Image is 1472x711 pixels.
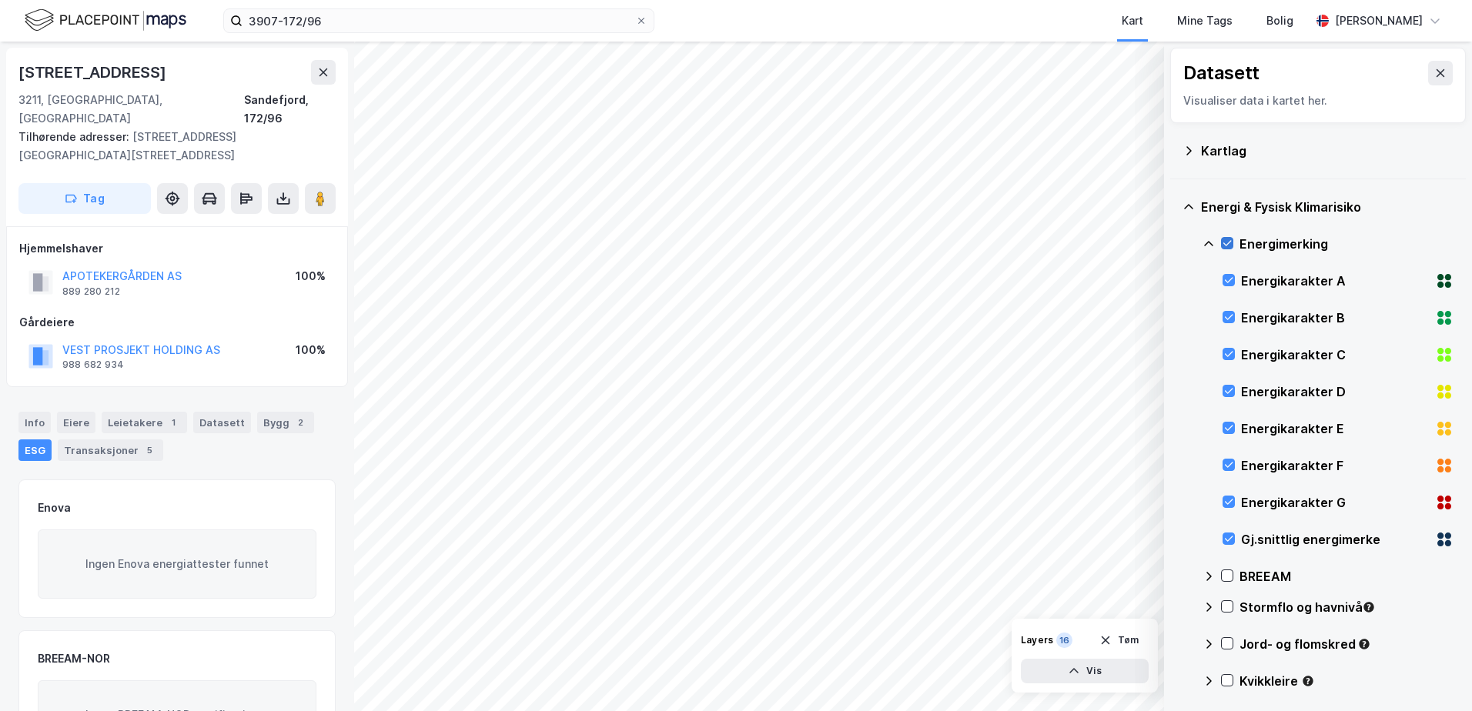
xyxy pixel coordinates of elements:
[1362,600,1376,614] div: Tooltip anchor
[1301,674,1315,688] div: Tooltip anchor
[1183,61,1260,85] div: Datasett
[1395,637,1472,711] div: Kontrollprogram for chat
[296,341,326,359] div: 100%
[257,412,314,433] div: Bygg
[57,412,95,433] div: Eiere
[296,267,326,285] div: 100%
[1241,456,1429,475] div: Energikarakter F
[38,649,110,668] div: BREEAM-NOR
[1183,92,1453,110] div: Visualiser data i kartet her.
[244,91,336,128] div: Sandefjord, 172/96
[142,442,157,458] div: 5
[18,439,52,461] div: ESG
[18,183,151,214] button: Tag
[102,412,187,433] div: Leietakere
[25,7,186,34] img: logo.f888ab2527a4732fd821a326f86c7f29.svg
[19,313,335,332] div: Gårdeiere
[1239,635,1454,653] div: Jord- og flomskred
[243,9,635,32] input: Søk på adresse, matrikkel, gårdeiere, leietakere eller personer
[62,285,120,298] div: 889 280 212
[1201,198,1454,216] div: Energi & Fysisk Klimarisiko
[1241,345,1429,364] div: Energikarakter C
[58,439,163,461] div: Transaksjoner
[62,359,124,371] div: 988 682 934
[1241,530,1429,549] div: Gj.snittlig energimerke
[18,130,132,143] span: Tilhørende adresser:
[1395,637,1472,711] iframe: Chat Widget
[1241,382,1429,401] div: Energikarakter D
[1122,12,1143,30] div: Kart
[1056,633,1072,648] div: 16
[18,128,323,165] div: [STREET_ADDRESS][GEOGRAPHIC_DATA][STREET_ADDRESS]
[1239,598,1454,616] div: Stormflo og havnivå
[1241,419,1429,438] div: Energikarakter E
[1201,142,1454,160] div: Kartlag
[1241,272,1429,290] div: Energikarakter A
[166,415,181,430] div: 1
[1021,634,1053,646] div: Layers
[1241,493,1429,512] div: Energikarakter G
[18,91,244,128] div: 3211, [GEOGRAPHIC_DATA], [GEOGRAPHIC_DATA]
[1239,567,1454,586] div: BREEAM
[1239,672,1454,690] div: Kvikkleire
[18,60,169,85] div: [STREET_ADDRESS]
[18,412,51,433] div: Info
[38,529,316,599] div: Ingen Enova energiattester funnet
[38,499,71,517] div: Enova
[293,415,308,430] div: 2
[1089,628,1149,653] button: Tøm
[1177,12,1233,30] div: Mine Tags
[1239,235,1454,253] div: Energimerking
[1357,637,1371,651] div: Tooltip anchor
[1021,659,1149,683] button: Vis
[193,412,251,433] div: Datasett
[1335,12,1423,30] div: [PERSON_NAME]
[1266,12,1293,30] div: Bolig
[1241,309,1429,327] div: Energikarakter B
[19,239,335,258] div: Hjemmelshaver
